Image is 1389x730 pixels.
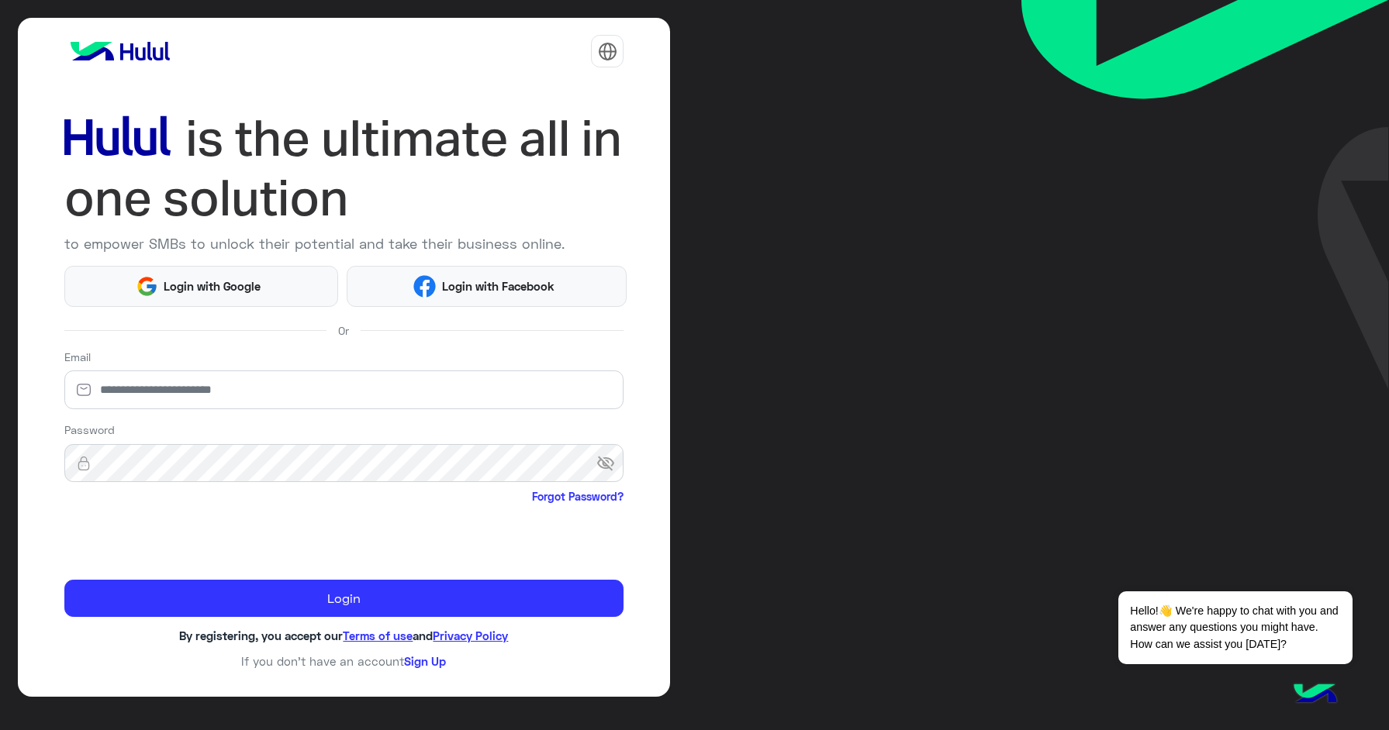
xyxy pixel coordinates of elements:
[136,275,158,298] img: Google
[598,42,617,61] img: tab
[413,275,436,298] img: Facebook
[404,654,446,668] a: Sign Up
[64,349,91,365] label: Email
[64,508,300,568] iframe: reCAPTCHA
[64,654,624,668] h6: If you don’t have an account
[64,580,624,617] button: Login
[1118,591,1352,664] span: Hello!👋 We're happy to chat with you and answer any questions you might have. How can we assist y...
[413,628,433,642] span: and
[532,488,624,504] a: Forgot Password?
[596,449,624,477] span: visibility_off
[347,266,627,307] button: Login with Facebook
[338,322,349,339] span: Or
[64,422,115,438] label: Password
[64,36,176,67] img: logo
[1288,668,1342,722] img: hulul-logo.png
[433,628,508,642] a: Privacy Policy
[64,266,338,307] button: Login with Google
[343,628,413,642] a: Terms of use
[158,277,267,295] span: Login with Google
[436,277,560,295] span: Login with Facebook
[64,233,624,254] p: to empower SMBs to unlock their potential and take their business online.
[64,382,103,398] img: email
[179,628,343,642] span: By registering, you accept our
[64,108,624,228] img: hululLoginTitle_EN.svg
[64,456,103,471] img: lock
